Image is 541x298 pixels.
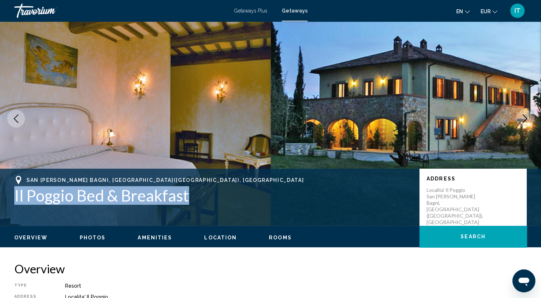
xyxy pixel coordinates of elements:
[481,9,491,14] span: EUR
[461,234,486,240] span: Search
[419,226,527,247] button: Search
[234,8,267,14] a: Getaways Plus
[516,110,534,128] button: Next image
[427,187,484,225] p: Localita' Il Poggio San [PERSON_NAME] Bagni, [GEOGRAPHIC_DATA]([GEOGRAPHIC_DATA]), [GEOGRAPHIC_DATA]
[14,186,412,205] h1: Il Poggio Bed & Breakfast
[14,283,47,289] div: Type
[456,6,470,16] button: Change language
[138,234,172,241] button: Amenities
[14,4,227,18] a: Travorium
[65,283,527,289] div: Resort
[481,6,497,16] button: Change currency
[26,177,304,183] span: San [PERSON_NAME] Bagni, [GEOGRAPHIC_DATA]([GEOGRAPHIC_DATA]), [GEOGRAPHIC_DATA]
[14,262,527,276] h2: Overview
[427,176,520,182] p: Address
[508,3,527,18] button: User Menu
[14,234,48,241] button: Overview
[515,7,521,14] span: IT
[456,9,463,14] span: en
[269,234,292,241] button: Rooms
[80,234,106,241] button: Photos
[282,8,308,14] a: Getaways
[512,269,535,292] iframe: Button to launch messaging window
[204,234,237,241] button: Location
[7,110,25,128] button: Previous image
